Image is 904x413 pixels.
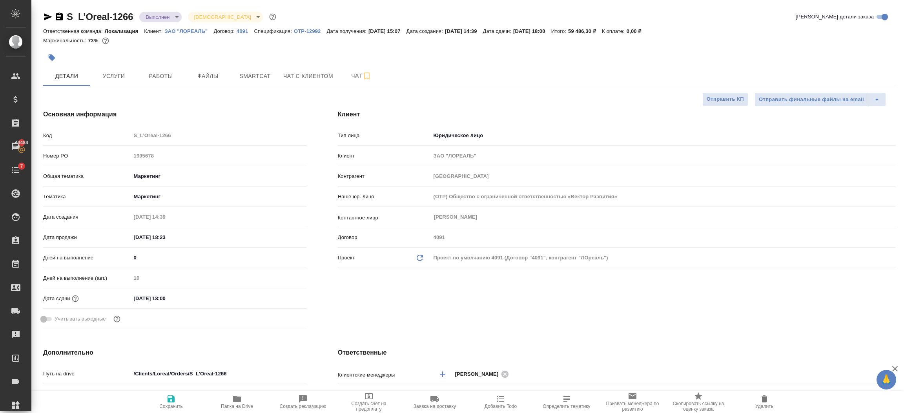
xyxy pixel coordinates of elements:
[55,12,64,22] button: Скопировать ссылку
[43,12,53,22] button: Скопировать ссылку для ЯМессенджера
[43,172,131,180] p: Общая тематика
[188,12,263,22] div: Выполнен
[336,391,402,413] button: Создать счет на предоплату
[731,391,797,413] button: Удалить
[131,130,306,141] input: Пустое поле
[143,14,172,20] button: Выполнен
[551,28,568,34] p: Итого:
[707,95,744,104] span: Отправить КП
[131,368,306,379] input: ✎ Введи что-нибудь
[431,388,895,401] div: Локализация
[43,348,306,357] h4: Дополнительно
[338,371,431,379] p: Клиентские менеджеры
[796,13,874,21] span: [PERSON_NAME] детали заказа
[338,254,355,262] p: Проект
[112,314,122,324] button: Выбери, если сб и вс нужно считать рабочими днями для выполнения заказа.
[236,71,274,81] span: Smartcat
[131,211,200,223] input: Пустое поле
[43,295,70,303] p: Дата сдачи
[237,27,254,34] a: 4091
[270,391,336,413] button: Создать рекламацию
[431,251,895,264] div: Проект по умолчанию 4091 (Договор "4091", контрагент "ЛОреаль")
[131,388,306,400] input: ✎ Введи что-нибудь
[10,139,33,147] span: 44484
[43,254,131,262] p: Дней на выполнение
[338,132,431,139] p: Тип лица
[2,160,29,180] a: 7
[338,110,895,119] h4: Клиент
[294,27,326,34] a: OTP-12992
[48,71,86,81] span: Детали
[43,49,60,66] button: Добавить тэг
[159,404,183,409] span: Сохранить
[433,365,452,384] button: Добавить менеджера
[131,150,306,161] input: Пустое поле
[131,272,306,284] input: Пустое поле
[254,28,294,34] p: Спецификация:
[294,28,326,34] p: OTP-12992
[43,193,131,201] p: Тематика
[43,110,306,119] h4: Основная информация
[268,12,278,22] button: Доп статусы указывают на важность/срочность заказа
[139,12,181,22] div: Выполнен
[602,28,627,34] p: К оплате:
[665,391,731,413] button: Скопировать ссылку на оценку заказа
[43,234,131,241] p: Дата продажи
[755,404,773,409] span: Удалить
[600,391,665,413] button: Призвать менеджера по развитию
[338,193,431,201] p: Наше юр. лицо
[327,28,368,34] p: Дата получения:
[338,214,431,222] p: Контактное лицо
[105,28,144,34] p: Локализация
[165,28,214,34] p: ЗАО "ЛОРЕАЛЬ"
[338,348,895,357] h4: Ответственные
[877,370,896,389] button: 🙏
[455,370,503,378] span: [PERSON_NAME]
[43,274,131,282] p: Дней на выполнение (авт.)
[880,371,893,388] span: 🙏
[431,232,895,243] input: Пустое поле
[43,28,105,34] p: Ответственная команда:
[237,28,254,34] p: 4091
[604,401,661,412] span: Призвать менеджера по развитию
[43,213,131,221] p: Дата создания
[100,36,111,46] button: 13295.43 RUB;
[627,28,647,34] p: 0,00 ₽
[88,38,100,43] p: 73%
[338,390,396,398] p: Ответственная команда
[43,38,88,43] p: Маржинальность:
[43,390,131,398] p: Путь
[338,152,431,160] p: Клиент
[95,71,133,81] span: Услуги
[468,391,534,413] button: Добавить Todo
[702,92,748,106] button: Отправить КП
[368,28,406,34] p: [DATE] 15:07
[485,404,517,409] span: Добавить Todo
[341,401,397,412] span: Создать счет на предоплату
[2,137,29,156] a: 44484
[280,404,326,409] span: Создать рекламацию
[204,391,270,413] button: Папка на Drive
[131,232,200,243] input: ✎ Введи что-нибудь
[513,28,551,34] p: [DATE] 18:00
[144,28,164,34] p: Клиент:
[431,150,895,161] input: Пустое поле
[755,92,868,107] button: Отправить финальные файлы на email
[165,27,214,34] a: ЗАО "ЛОРЕАЛЬ"
[221,404,253,409] span: Папка на Drive
[131,170,306,183] div: Маркетинг
[431,170,895,182] input: Пустое поле
[131,293,200,304] input: ✎ Введи что-нибудь
[138,391,204,413] button: Сохранить
[43,152,131,160] p: Номер PO
[338,234,431,241] p: Договор
[192,14,253,20] button: [DEMOGRAPHIC_DATA]
[131,190,306,203] div: Маркетинг
[142,71,180,81] span: Работы
[568,28,602,34] p: 59 486,30 ₽
[189,71,227,81] span: Файлы
[67,11,133,22] a: S_L’Oreal-1266
[534,391,600,413] button: Определить тематику
[362,71,372,81] svg: Подписаться
[755,92,886,107] div: split button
